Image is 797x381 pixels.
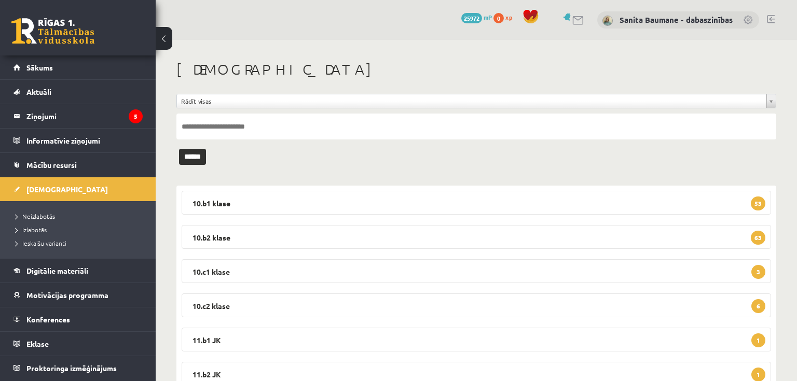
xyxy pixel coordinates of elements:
a: Sanita Baumane - dabaszinības [620,15,733,25]
span: 3 [751,265,765,279]
a: Aktuāli [13,80,143,104]
span: mP [484,13,492,21]
span: 6 [751,299,765,313]
legend: Ziņojumi [26,104,143,128]
img: Sanita Baumane - dabaszinības [602,16,613,26]
a: Digitālie materiāli [13,259,143,283]
span: Aktuāli [26,87,51,96]
legend: Informatīvie ziņojumi [26,129,143,152]
span: Motivācijas programma [26,290,108,300]
h1: [DEMOGRAPHIC_DATA] [176,61,776,78]
a: [DEMOGRAPHIC_DATA] [13,177,143,201]
span: Digitālie materiāli [26,266,88,275]
legend: 10.c2 klase [182,293,771,317]
a: Sākums [13,55,143,79]
a: Ziņojumi5 [13,104,143,128]
span: Ieskaišu varianti [16,239,66,247]
a: Eklase [13,332,143,356]
span: Konferences [26,315,70,324]
span: 25972 [461,13,482,23]
span: Sākums [26,63,53,72]
span: Mācību resursi [26,160,77,170]
legend: 11.b1 JK [182,328,771,351]
span: 53 [751,196,765,210]
a: Rādīt visas [177,94,776,108]
span: [DEMOGRAPHIC_DATA] [26,185,108,194]
a: Proktoringa izmēģinājums [13,356,143,380]
a: Konferences [13,307,143,331]
span: 1 [751,333,765,347]
legend: 10.b2 klase [182,225,771,249]
a: Neizlabotās [16,211,145,221]
span: Rādīt visas [181,94,762,108]
span: Neizlabotās [16,212,55,220]
a: Rīgas 1. Tālmācības vidusskola [11,18,94,44]
legend: 10.c1 klase [182,259,771,283]
a: Motivācijas programma [13,283,143,307]
i: 5 [129,109,143,123]
span: Eklase [26,339,49,348]
a: Informatīvie ziņojumi [13,129,143,152]
a: Mācību resursi [13,153,143,177]
span: Izlabotās [16,225,47,234]
span: Proktoringa izmēģinājums [26,363,117,373]
legend: 10.b1 klase [182,191,771,215]
span: 0 [493,13,504,23]
a: 0 xp [493,13,517,21]
span: xp [505,13,512,21]
a: Ieskaišu varianti [16,238,145,248]
a: 25972 mP [461,13,492,21]
span: 63 [751,231,765,245]
a: Izlabotās [16,225,145,234]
